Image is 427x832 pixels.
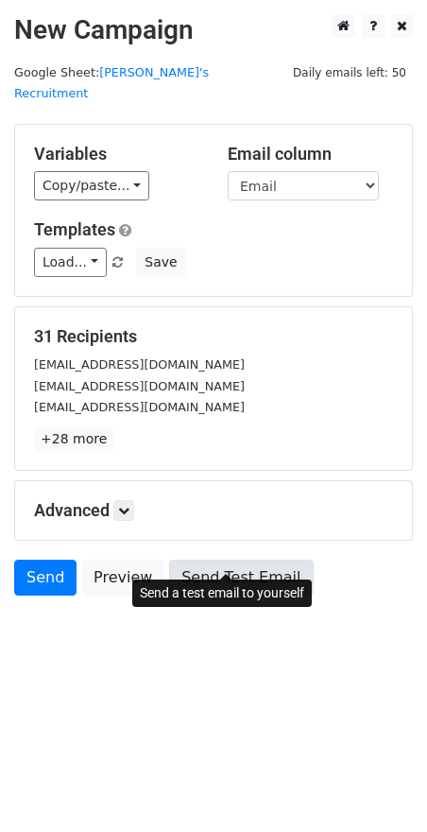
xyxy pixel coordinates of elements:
h5: 31 Recipients [34,326,393,347]
button: Save [136,248,185,277]
a: Send Test Email [169,560,313,596]
a: Daily emails left: 50 [286,65,413,79]
iframe: Chat Widget [333,741,427,832]
a: Copy/paste... [34,171,149,200]
a: +28 more [34,427,113,451]
small: [EMAIL_ADDRESS][DOMAIN_NAME] [34,379,245,393]
small: Google Sheet: [14,65,209,101]
small: [EMAIL_ADDRESS][DOMAIN_NAME] [34,357,245,372]
h5: Advanced [34,500,393,521]
h5: Variables [34,144,199,165]
div: Send a test email to yourself [132,580,312,607]
small: [EMAIL_ADDRESS][DOMAIN_NAME] [34,400,245,414]
a: Load... [34,248,107,277]
a: Templates [34,219,115,239]
a: [PERSON_NAME]'s Recruitment [14,65,209,101]
h5: Email column [228,144,393,165]
a: Preview [81,560,164,596]
span: Daily emails left: 50 [286,62,413,83]
a: Send [14,560,77,596]
h2: New Campaign [14,14,413,46]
